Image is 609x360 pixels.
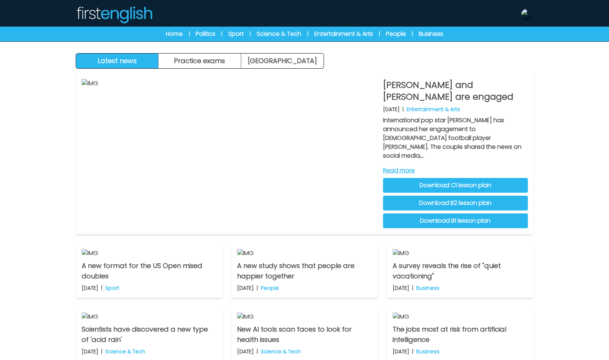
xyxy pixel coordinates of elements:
[101,284,102,292] b: |
[393,249,527,258] img: IMG
[82,284,98,292] p: [DATE]
[407,106,460,113] p: Entertainment & Arts
[521,9,533,21] img: Neil Storey
[82,312,216,321] img: IMG
[228,30,244,38] a: Sport
[412,30,413,38] span: |
[237,312,372,321] img: IMG
[387,243,533,298] a: IMG A survey reveals the rise of "quiet vacationing" [DATE] | Business
[383,79,528,103] p: [PERSON_NAME] and [PERSON_NAME] are engaged
[237,284,254,292] p: [DATE]
[196,30,215,38] a: Politics
[257,30,301,38] a: Science & Tech
[383,213,528,228] a: Download B1 lesson plan
[76,6,153,24] img: Logo
[237,324,372,345] p: New AI tools scan faces to look for health issues
[307,30,308,38] span: |
[82,261,216,281] p: A new format for the US Open mixed doubles
[383,166,528,175] a: Read more
[221,30,222,38] span: |
[241,54,324,68] a: [GEOGRAPHIC_DATA]
[383,178,528,193] a: Download C1 lesson plan
[314,30,373,38] a: Entertainment & Arts
[379,30,380,38] span: |
[237,249,372,258] img: IMG
[82,249,216,258] img: IMG
[419,30,443,38] a: Business
[158,54,241,68] button: Practice exams
[105,348,145,355] p: Science & Tech
[76,54,159,68] button: Latest news
[105,284,119,292] p: Sport
[166,30,183,38] a: Home
[383,196,528,210] a: Download B2 lesson plan
[416,348,439,355] p: Business
[101,348,102,355] b: |
[82,324,216,345] p: Scientists have discovered a new type of 'acid rain'
[261,284,279,292] p: People
[261,348,301,355] p: Science & Tech
[393,348,409,355] p: [DATE]
[82,79,377,228] img: IMG
[76,243,222,298] a: IMG A new format for the US Open mixed doubles [DATE] | Sport
[237,261,372,281] p: A new study shows that people are happier together
[250,30,251,38] span: |
[416,284,439,292] p: Business
[412,348,413,355] b: |
[393,261,527,281] p: A survey reveals the rise of "quiet vacationing"
[383,106,400,113] p: [DATE]
[386,30,406,38] a: People
[412,284,413,292] b: |
[237,348,254,355] p: [DATE]
[82,348,98,355] p: [DATE]
[403,106,404,113] b: |
[393,312,527,321] img: IMG
[257,284,258,292] b: |
[393,284,409,292] p: [DATE]
[257,348,258,355] b: |
[189,30,190,38] span: |
[231,243,378,298] a: IMG A new study shows that people are happier together [DATE] | People
[393,324,527,345] p: The jobs most at risk from artificial intelligence
[383,116,528,160] p: International pop star [PERSON_NAME] has announced her engagement to [DEMOGRAPHIC_DATA] football ...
